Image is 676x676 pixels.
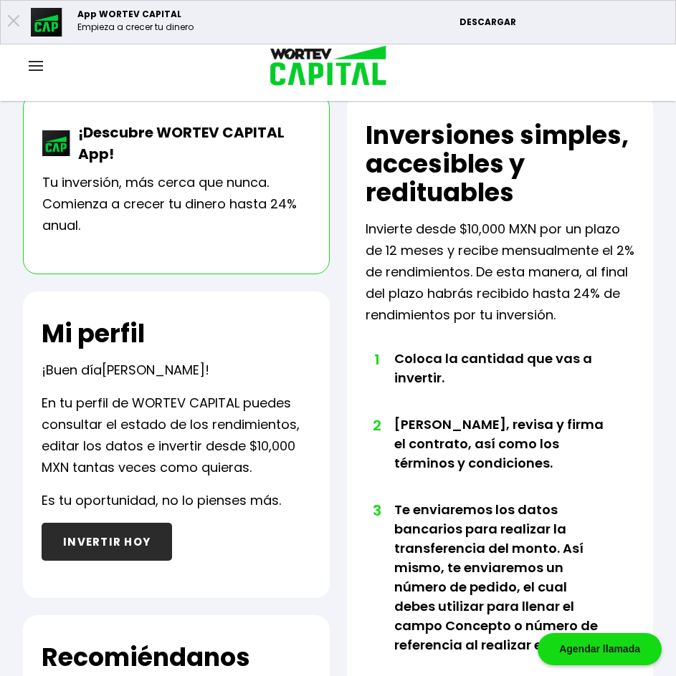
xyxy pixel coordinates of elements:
p: ¡Buen día ! [42,359,209,381]
h2: Inversiones simples, accesibles y redituables [366,121,635,207]
h2: Mi perfil [42,319,145,348]
p: Empieza a crecer tu dinero [77,21,194,34]
p: Tu inversión, más cerca que nunca. Comienza a crecer tu dinero hasta 24% anual. [42,172,310,236]
div: Agendar llamada [538,633,662,665]
span: [PERSON_NAME] [102,361,205,379]
button: INVERTIR HOY [42,523,172,561]
p: DESCARGAR [460,16,668,29]
img: hamburguer-menu2 [29,61,43,71]
img: logo_wortev_capital [255,44,392,90]
p: ¡Descubre WORTEV CAPITAL App! [71,122,310,165]
img: wortev-capital-app-icon [42,130,71,156]
p: En tu perfil de WORTEV CAPITAL puedes consultar el estado de los rendimientos, editar los datos e... [42,392,311,478]
span: 2 [373,415,380,436]
img: appicon [31,8,63,37]
span: 3 [373,500,380,521]
span: 1 [373,349,380,370]
li: Coloca la cantidad que vas a invertir. [394,349,608,415]
p: App WORTEV CAPITAL [77,8,194,21]
li: [PERSON_NAME], revisa y firma el contrato, así como los términos y condiciones. [394,415,608,500]
p: Es tu oportunidad, no lo pienses más. [42,490,281,511]
p: Invierte desde $10,000 MXN por un plazo de 12 meses y recibe mensualmente el 2% de rendimientos. ... [366,218,635,326]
